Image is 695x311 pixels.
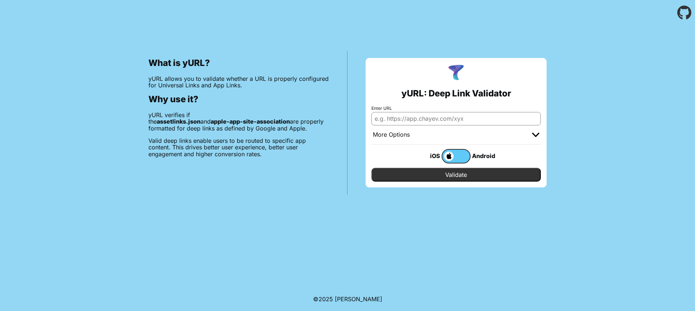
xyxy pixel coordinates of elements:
[532,133,539,137] img: chevron
[447,64,466,83] img: yURL Logo
[413,151,442,161] div: iOS
[371,112,541,125] input: e.g. https://app.chayev.com/xyx
[371,106,541,111] label: Enter URL
[401,88,511,99] h2: yURL: Deep Link Validator
[371,168,541,182] input: Validate
[471,151,500,161] div: Android
[211,118,290,125] b: apple-app-site-association
[373,131,410,138] div: More Options
[335,295,382,303] a: Michael Ibragimchayev's Personal Site
[148,58,329,68] h2: What is yURL?
[313,287,382,311] footer: ©
[148,137,329,157] p: Valid deep links enable users to be routed to specific app content. This drives better user exper...
[157,118,201,125] b: assetlinks.json
[319,295,333,303] span: 2025
[148,75,329,89] p: yURL allows you to validate whether a URL is properly configured for Universal Links and App Links.
[148,112,329,132] p: yURL verifies if the and are properly formatted for deep links as defined by Google and Apple.
[148,94,329,104] h2: Why use it?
